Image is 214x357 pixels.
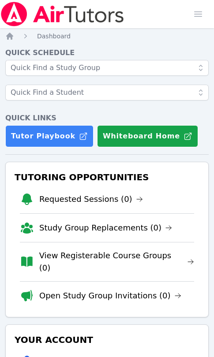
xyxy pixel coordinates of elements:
a: Tutor Playbook [5,125,94,147]
input: Quick Find a Study Group [5,60,209,76]
a: Study Group Replacements (0) [39,222,172,234]
a: Open Study Group Invitations (0) [39,290,181,302]
h3: Your Account [13,332,201,348]
nav: Breadcrumb [5,32,209,41]
a: Requested Sessions (0) [39,193,143,205]
a: Dashboard [37,32,71,41]
a: View Registerable Course Groups (0) [39,249,194,274]
h4: Quick Schedule [5,48,209,58]
span: Dashboard [37,33,71,40]
input: Quick Find a Student [5,85,209,100]
h3: Tutoring Opportunities [13,169,201,185]
button: Whiteboard Home [97,125,198,147]
h4: Quick Links [5,113,209,123]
